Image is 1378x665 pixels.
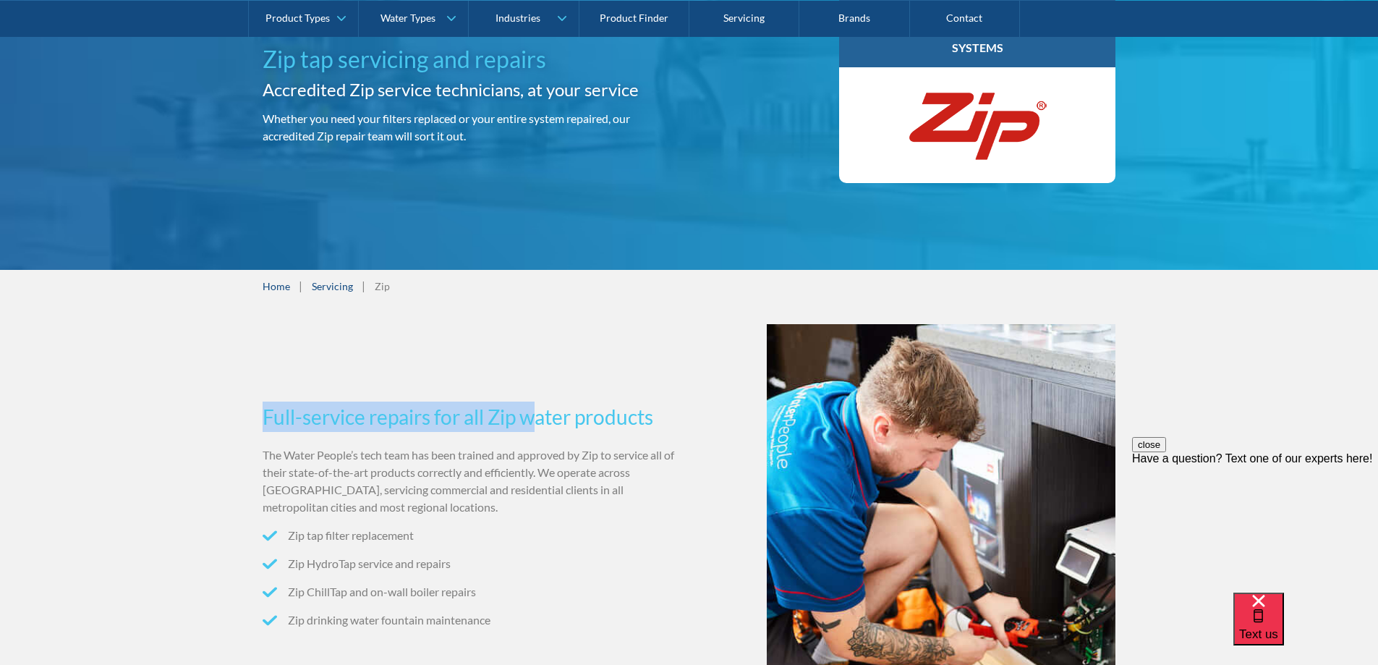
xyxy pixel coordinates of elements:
p: Whether you need your filters replaced or your entire system repaired, our accredited Zip repair ... [263,110,684,145]
li: Zip HydroTap service and repairs [263,555,684,572]
div: Product Types [265,12,330,24]
iframe: podium webchat widget prompt [1132,437,1378,611]
div: Zip [375,279,390,294]
h2: Accredited Zip service technicians, at your service [263,77,684,103]
div: | [360,277,367,295]
p: The Water People’s tech team has been trained and approved by Zip to service all of their state-o... [263,446,684,516]
li: Zip ChillTap and on-wall boiler repairs [263,583,684,601]
li: Zip tap filter replacement [263,527,684,544]
iframe: podium webchat widget bubble [1233,593,1378,665]
div: Water Types [380,12,435,24]
div: Industries [496,12,540,24]
h3: Full-service repairs for all Zip water products [263,402,684,432]
a: Home [263,279,290,294]
h1: Zip tap servicing and repairs [263,42,684,77]
a: Servicing [312,279,353,294]
div: | [297,277,305,295]
li: Zip drinking water fountain maintenance [263,611,684,629]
